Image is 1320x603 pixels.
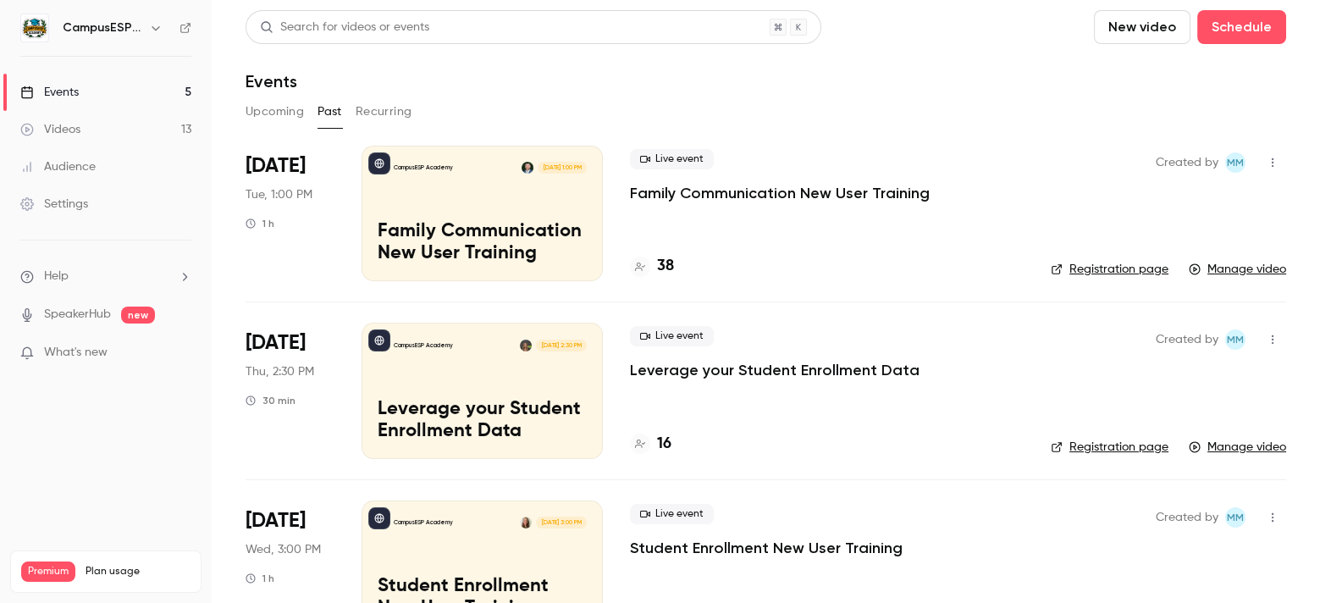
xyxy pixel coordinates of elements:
[362,146,603,281] a: Family Communication New User TrainingCampusESP AcademyAlbert Perera[DATE] 1:00 PMFamily Communic...
[538,162,586,174] span: [DATE] 1:00 PM
[1156,329,1218,350] span: Created by
[246,507,306,534] span: [DATE]
[246,323,334,458] div: Aug 14 Thu, 2:30 PM (America/New York)
[246,217,274,230] div: 1 h
[21,562,75,582] span: Premium
[63,19,142,36] h6: CampusESP Academy
[536,340,586,351] span: [DATE] 2:30 PM
[246,572,274,585] div: 1 h
[1227,152,1244,173] span: MM
[1189,261,1286,278] a: Manage video
[246,152,306,180] span: [DATE]
[378,221,587,265] p: Family Communication New User Training
[1225,507,1245,528] span: Mairin Matthews
[44,268,69,285] span: Help
[356,98,412,125] button: Recurring
[630,504,714,524] span: Live event
[121,307,155,324] span: new
[630,255,674,278] a: 38
[1156,152,1218,173] span: Created by
[20,158,96,175] div: Audience
[246,186,312,203] span: Tue, 1:00 PM
[1227,329,1244,350] span: MM
[246,71,297,91] h1: Events
[171,346,191,361] iframe: Noticeable Trigger
[246,394,295,407] div: 30 min
[20,84,79,101] div: Events
[1227,507,1244,528] span: MM
[21,14,48,41] img: CampusESP Academy
[246,541,321,558] span: Wed, 3:00 PM
[86,565,191,578] span: Plan usage
[522,162,533,174] img: Albert Perera
[657,433,671,456] h4: 16
[44,344,108,362] span: What's new
[378,399,587,443] p: Leverage your Student Enrollment Data
[1225,152,1245,173] span: Mairin Matthews
[246,363,314,380] span: Thu, 2:30 PM
[536,517,586,528] span: [DATE] 3:00 PM
[20,196,88,213] div: Settings
[630,360,920,380] a: Leverage your Student Enrollment Data
[246,98,304,125] button: Upcoming
[520,340,532,351] img: Mira Gandhi
[630,183,930,203] a: Family Communication New User Training
[246,146,334,281] div: Aug 19 Tue, 1:00 PM (America/New York)
[1051,439,1168,456] a: Registration page
[20,268,191,285] li: help-dropdown-opener
[362,323,603,458] a: Leverage your Student Enrollment DataCampusESP AcademyMira Gandhi[DATE] 2:30 PMLeverage your Stud...
[1225,329,1245,350] span: Mairin Matthews
[657,255,674,278] h4: 38
[1094,10,1190,44] button: New video
[1189,439,1286,456] a: Manage video
[1051,261,1168,278] a: Registration page
[318,98,342,125] button: Past
[630,433,671,456] a: 16
[394,341,453,350] p: CampusESP Academy
[394,518,453,527] p: CampusESP Academy
[630,326,714,346] span: Live event
[1197,10,1286,44] button: Schedule
[630,149,714,169] span: Live event
[1156,507,1218,528] span: Created by
[246,329,306,357] span: [DATE]
[520,517,532,528] img: Mairin Matthews
[630,538,903,558] a: Student Enrollment New User Training
[260,19,429,36] div: Search for videos or events
[20,121,80,138] div: Videos
[394,163,453,172] p: CampusESP Academy
[44,306,111,324] a: SpeakerHub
